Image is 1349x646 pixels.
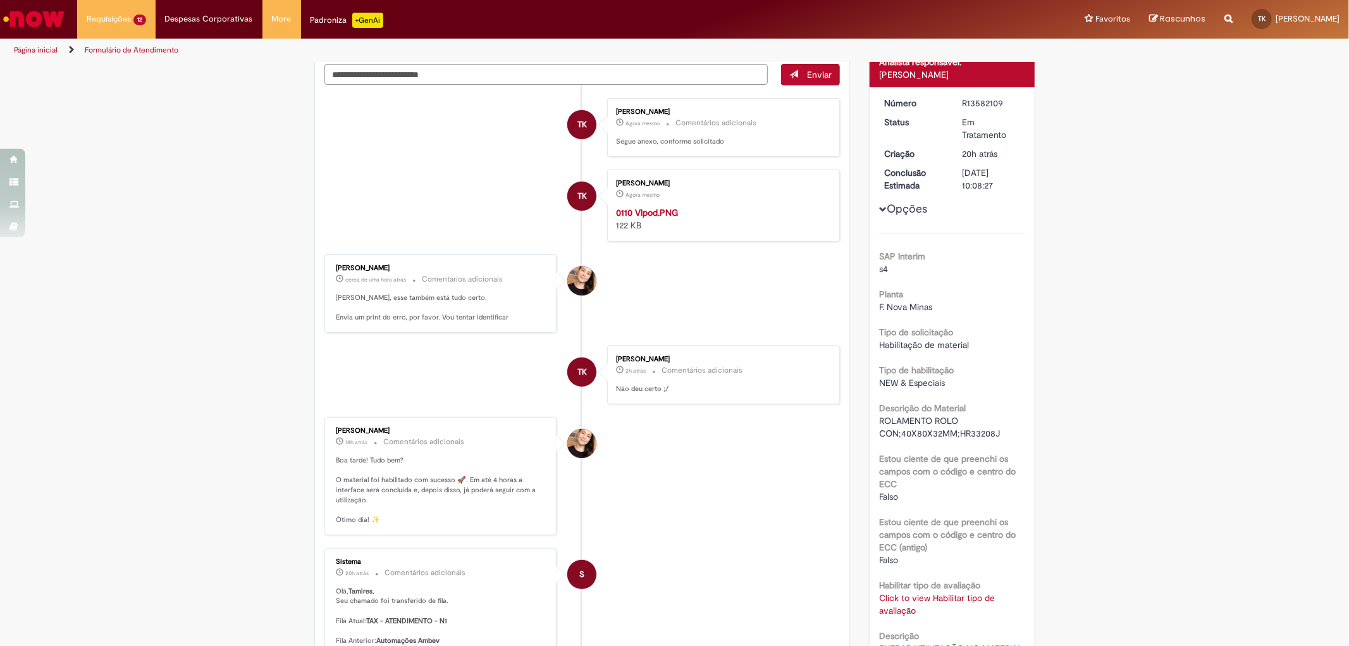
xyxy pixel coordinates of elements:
[384,437,465,447] small: Comentários adicionais
[346,569,369,577] time: 30/09/2025 14:57:29
[272,13,292,25] span: More
[1149,13,1205,25] a: Rascunhos
[85,45,178,55] a: Formulário de Atendimento
[336,456,547,525] p: Boa tarde! Tudo bem? O material foi habilitado com sucesso 🚀. Em até 4 horas a interface será con...
[577,181,587,211] span: TK
[346,276,407,283] span: cerca de uma hora atrás
[879,339,969,351] span: Habilitação de material
[875,116,952,128] dt: Status
[346,569,369,577] span: 20h atrás
[879,630,919,642] b: Descrição
[962,97,1021,109] div: R13582109
[567,182,596,211] div: Tamires Karolaine
[625,120,660,127] span: Agora mesmo
[616,180,827,187] div: [PERSON_NAME]
[675,118,756,128] small: Comentários adicionais
[962,148,997,159] span: 20h atrás
[1,6,66,32] img: ServiceNow
[879,402,966,414] b: Descrição do Material
[577,357,587,387] span: TK
[349,587,373,596] b: Tamires
[879,364,954,376] b: Tipo de habilitação
[336,427,547,435] div: [PERSON_NAME]
[311,13,383,28] div: Padroniza
[616,137,827,147] p: Segue anexo, conforme solicitado
[9,39,890,62] ul: Trilhas de página
[567,357,596,387] div: Tamires Karolaine
[165,13,253,25] span: Despesas Corporativas
[346,438,368,446] span: 18h atrás
[879,491,898,502] span: Falso
[625,367,646,375] span: 2h atrás
[879,554,898,566] span: Falso
[962,147,1021,160] div: 30/09/2025 14:57:17
[567,560,596,589] div: System
[879,263,888,275] span: s4
[567,110,596,139] div: Tamires Karolaine
[616,384,827,394] p: Não deu certo ;/
[962,148,997,159] time: 30/09/2025 14:57:17
[879,301,932,313] span: F. Nova Minas
[879,516,1016,553] b: Estou ciente de que preenchi os campos com o código e centro do ECC (antigo)
[879,415,1000,439] span: ROLAMENTO ROLO CON;40X80X32MM;HR33208J
[352,13,383,28] p: +GenAi
[962,166,1021,192] div: [DATE] 10:08:27
[616,207,678,218] a: 0110 Vlpod.PNG
[879,68,1025,81] div: [PERSON_NAME]
[579,559,584,590] span: S
[781,64,840,85] button: Enviar
[1276,13,1340,24] span: [PERSON_NAME]
[1160,13,1205,25] span: Rascunhos
[879,251,925,262] b: SAP Interim
[567,429,596,458] div: Sabrina De Vasconcelos
[324,64,768,85] textarea: Digite sua mensagem aqui...
[875,97,952,109] dt: Número
[577,109,587,140] span: TK
[662,365,742,376] small: Comentários adicionais
[377,636,440,645] b: Automações Ambev
[87,13,131,25] span: Requisições
[422,274,503,285] small: Comentários adicionais
[385,568,466,578] small: Comentários adicionais
[336,293,547,323] p: [PERSON_NAME], esse também está tudo certo. Envia um print do erro, por favor. Vou tentar identif...
[879,289,903,300] b: Planta
[879,56,1025,68] div: Analista responsável:
[567,266,596,295] div: Sabrina De Vasconcelos
[879,377,945,388] span: NEW & Especiais
[336,558,547,566] div: Sistema
[14,45,58,55] a: Página inicial
[367,616,448,626] b: TAX - ATENDIMENTO - N1
[616,356,827,363] div: [PERSON_NAME]
[1095,13,1130,25] span: Favoritos
[875,166,952,192] dt: Conclusão Estimada
[616,108,827,116] div: [PERSON_NAME]
[336,587,547,646] p: Olá, , Seu chamado foi transferido de fila. Fila Atual: Fila Anterior:
[879,580,980,591] b: Habilitar tipo de avaliação
[616,206,827,232] div: 122 KB
[625,120,660,127] time: 01/10/2025 10:46:41
[625,367,646,375] time: 01/10/2025 08:23:02
[879,453,1016,490] b: Estou ciente de que preenchi os campos com o código e centro do ECC
[133,15,146,25] span: 12
[962,116,1021,141] div: Em Tratamento
[1258,15,1266,23] span: TK
[346,438,368,446] time: 30/09/2025 16:42:01
[625,191,660,199] span: Agora mesmo
[879,326,953,338] b: Tipo de solicitação
[346,276,407,283] time: 01/10/2025 09:53:20
[336,264,547,272] div: [PERSON_NAME]
[875,147,952,160] dt: Criação
[625,191,660,199] time: 01/10/2025 10:46:22
[807,69,832,80] span: Enviar
[879,592,995,616] a: Click to view Habilitar tipo de avaliação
